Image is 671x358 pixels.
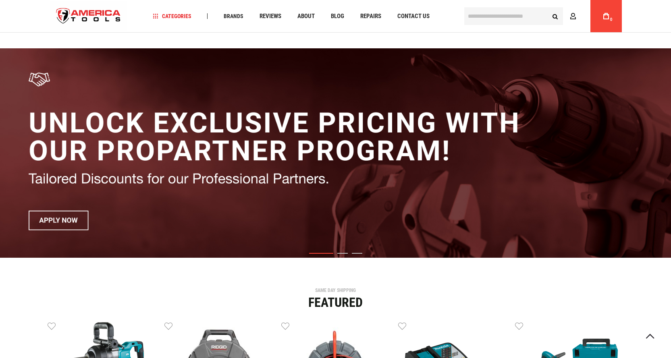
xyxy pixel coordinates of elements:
img: America Tools [50,1,128,31]
span: Blog [331,13,344,19]
span: Categories [153,13,191,19]
a: Contact Us [394,11,433,22]
div: SAME DAY SHIPPING [48,288,624,293]
span: Repairs [360,13,381,19]
a: Repairs [357,11,385,22]
a: Categories [149,11,195,22]
button: Search [548,8,563,24]
a: Blog [327,11,348,22]
span: Reviews [260,13,281,19]
a: Brands [220,11,247,22]
a: About [294,11,318,22]
span: About [297,13,315,19]
a: Reviews [256,11,285,22]
a: store logo [50,1,128,31]
span: Brands [224,13,243,19]
div: Featured [48,296,624,309]
span: Contact Us [397,13,430,19]
span: 0 [610,17,613,22]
